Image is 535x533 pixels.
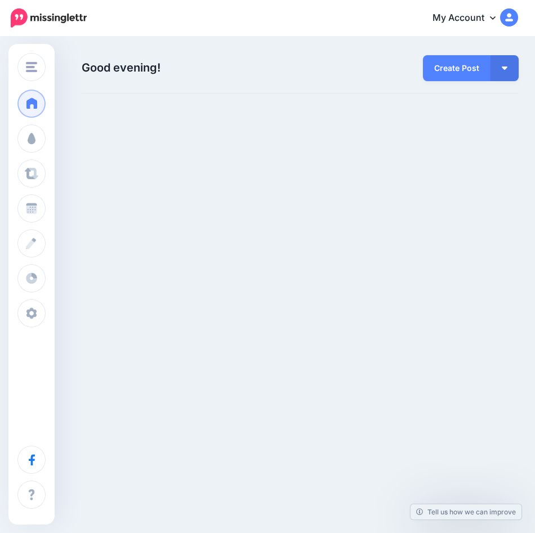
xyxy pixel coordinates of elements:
[11,8,87,28] img: Missinglettr
[423,55,491,81] a: Create Post
[82,61,160,74] span: Good evening!
[421,5,518,32] a: My Account
[26,62,37,72] img: menu.png
[411,504,521,519] a: Tell us how we can improve
[502,66,507,70] img: arrow-down-white.png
